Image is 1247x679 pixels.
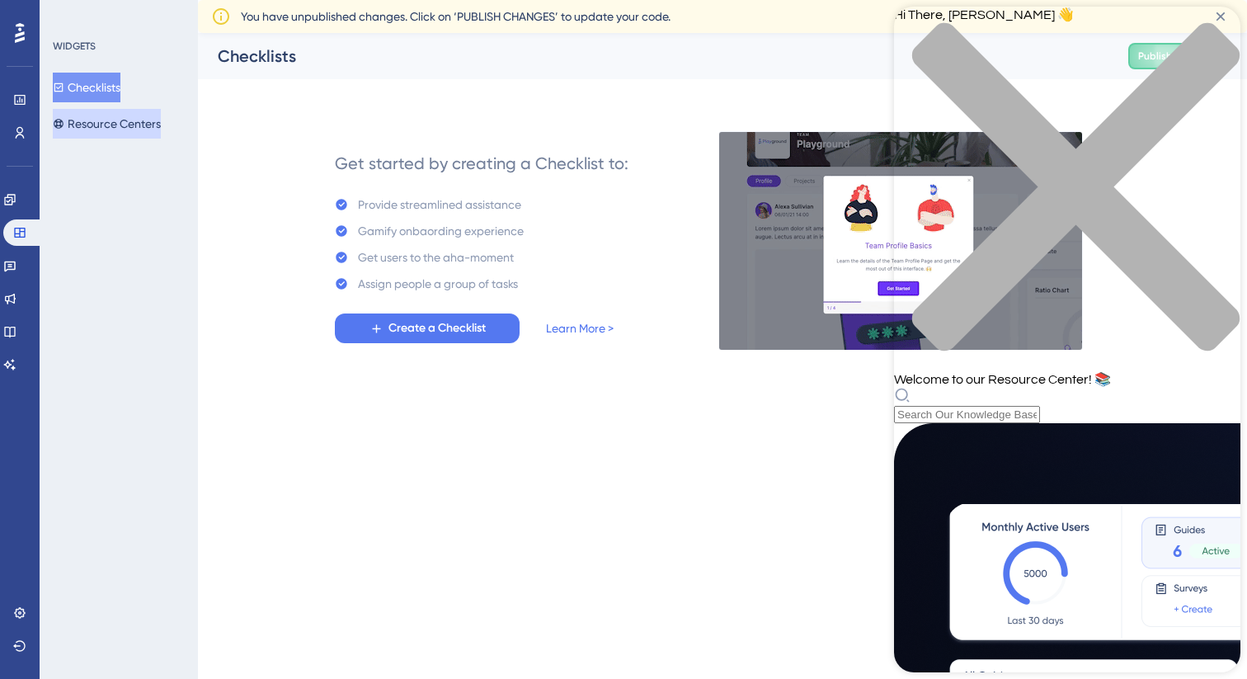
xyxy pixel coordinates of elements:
button: Checklists [53,73,120,102]
a: Learn More > [546,318,614,338]
div: Gamify onbaording experience [358,221,524,241]
img: launcher-image-alternative-text [10,10,40,40]
div: Provide streamlined assistance [358,195,521,215]
div: Get users to the aha-moment [358,248,514,267]
button: Create a Checklist [335,314,520,343]
span: You have unpublished changes. Click on ‘PUBLISH CHANGES’ to update your code. [241,7,671,26]
span: Need Help? [39,4,103,24]
div: WIDGETS [53,40,96,53]
button: Resource Centers [53,109,161,139]
div: Assign people a group of tasks [358,274,518,294]
button: Open AI Assistant Launcher [5,5,45,45]
div: Get started by creating a Checklist to: [335,152,628,175]
img: e28e67207451d1beac2d0b01ddd05b56.gif [718,131,1083,351]
div: Checklists [218,45,1087,68]
span: Create a Checklist [388,318,486,338]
